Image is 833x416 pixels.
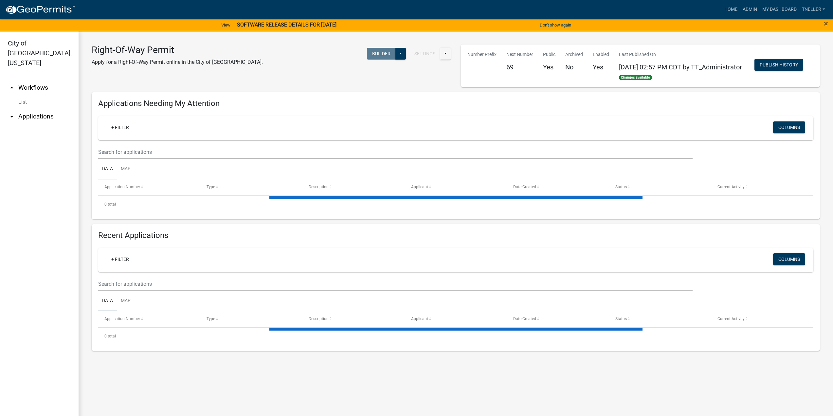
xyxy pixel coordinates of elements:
[8,113,16,120] i: arrow_drop_down
[367,48,396,60] button: Builder
[106,253,134,265] a: + Filter
[507,311,609,327] datatable-header-cell: Date Created
[593,51,609,58] p: Enabled
[98,196,813,212] div: 0 total
[506,63,533,71] h5: 69
[302,311,405,327] datatable-header-cell: Description
[824,20,828,27] button: Close
[717,317,745,321] span: Current Activity
[773,121,805,133] button: Columns
[754,63,803,68] wm-modal-confirm: Workflow Publish History
[411,185,428,189] span: Applicant
[106,121,134,133] a: + Filter
[507,179,609,195] datatable-header-cell: Date Created
[411,317,428,321] span: Applicant
[98,145,693,159] input: Search for applications
[711,311,813,327] datatable-header-cell: Current Activity
[619,51,742,58] p: Last Published On
[593,63,609,71] h5: Yes
[98,159,117,180] a: Data
[117,159,135,180] a: Map
[98,291,117,312] a: Data
[619,75,652,80] span: Changes available
[104,317,140,321] span: Application Number
[302,179,405,195] datatable-header-cell: Description
[8,84,16,92] i: arrow_drop_up
[309,317,329,321] span: Description
[615,185,627,189] span: Status
[219,20,233,30] a: View
[237,22,336,28] strong: SOFTWARE RELEASE DETAILS FOR [DATE]
[537,20,574,30] button: Don't show again
[92,58,263,66] p: Apply for a Right-Of-Way Permit online in the City of [GEOGRAPHIC_DATA].
[760,3,799,16] a: My Dashboard
[98,99,813,108] h4: Applications Needing My Attention
[565,63,583,71] h5: No
[711,179,813,195] datatable-header-cell: Current Activity
[609,179,711,195] datatable-header-cell: Status
[619,63,742,71] span: [DATE] 02:57 PM CDT by TT_Administrator
[405,179,507,195] datatable-header-cell: Applicant
[824,19,828,28] span: ×
[565,51,583,58] p: Archived
[98,277,693,291] input: Search for applications
[717,185,745,189] span: Current Activity
[513,317,536,321] span: Date Created
[117,291,135,312] a: Map
[405,311,507,327] datatable-header-cell: Applicant
[506,51,533,58] p: Next Number
[98,328,813,344] div: 0 total
[98,179,200,195] datatable-header-cell: Application Number
[740,3,760,16] a: Admin
[799,3,828,16] a: tneller
[309,185,329,189] span: Description
[98,311,200,327] datatable-header-cell: Application Number
[104,185,140,189] span: Application Number
[98,231,813,240] h4: Recent Applications
[207,317,215,321] span: Type
[92,45,263,56] h3: Right-Of-Way Permit
[467,51,497,58] p: Number Prefix
[200,311,302,327] datatable-header-cell: Type
[609,311,711,327] datatable-header-cell: Status
[773,253,805,265] button: Columns
[722,3,740,16] a: Home
[207,185,215,189] span: Type
[200,179,302,195] datatable-header-cell: Type
[513,185,536,189] span: Date Created
[543,63,555,71] h5: Yes
[409,48,441,60] button: Settings
[615,317,627,321] span: Status
[754,59,803,71] button: Publish History
[543,51,555,58] p: Public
